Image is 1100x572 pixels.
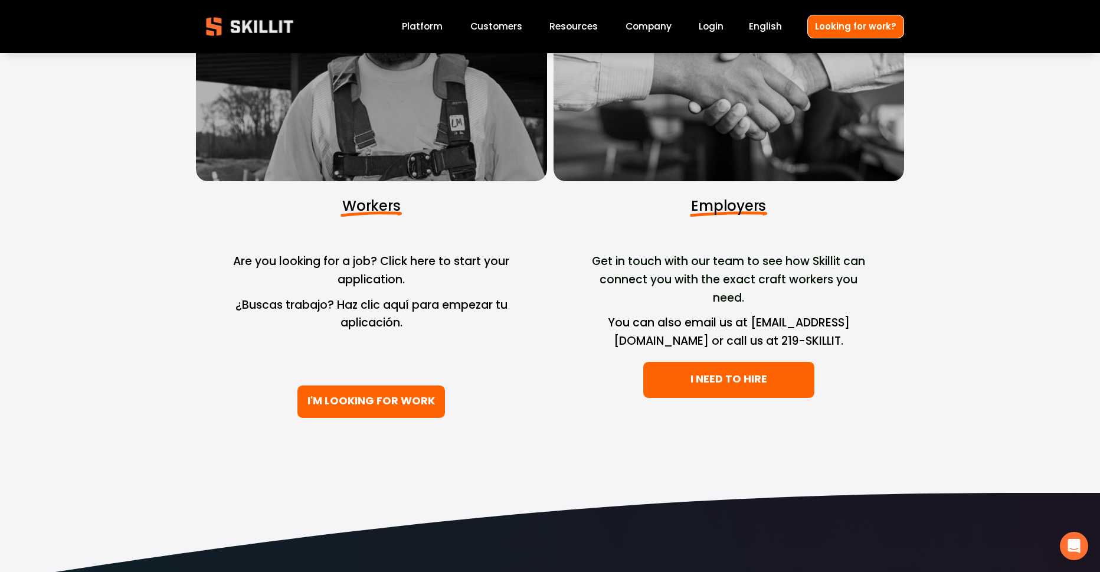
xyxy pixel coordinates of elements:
[235,297,510,331] span: ¿Buscas trabajo? Haz clic aquí para empezar tu aplicación.
[592,253,868,305] span: Get in touch with our team to see how Skillit can connect you with the exact craft workers you need.
[749,19,782,33] span: English
[549,19,598,33] span: Resources
[342,196,400,215] span: Workers
[470,19,522,35] a: Customers
[626,19,672,35] a: Company
[749,19,782,35] div: language picker
[608,315,850,349] span: You can also email us at [EMAIL_ADDRESS][DOMAIN_NAME] or call us at 219-SKILLIT.
[1060,532,1088,560] div: Open Intercom Messenger
[691,196,766,215] span: Employers
[699,19,723,35] a: Login
[402,19,443,35] a: Platform
[297,385,446,419] a: I'M LOOKING FOR WORK
[196,9,303,44] img: Skillit
[233,253,512,287] span: Are you looking for a job? Click here to start your application.
[643,361,815,398] a: I NEED TO HIRE
[549,19,598,35] a: folder dropdown
[807,15,904,38] a: Looking for work?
